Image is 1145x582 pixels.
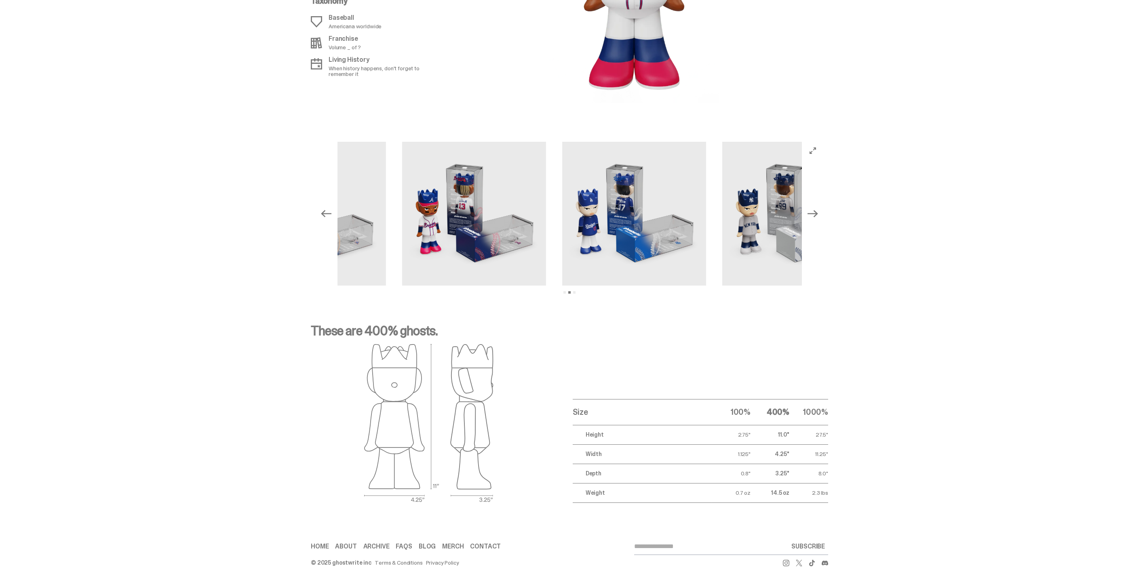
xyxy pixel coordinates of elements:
th: 100% [712,399,751,425]
td: 2.75" [712,425,751,444]
th: Size [573,399,712,425]
img: 7_MLB_400_Media_Gallery_Soto.png [242,142,386,286]
button: View slide 1 [563,291,566,294]
a: Contact [470,543,501,550]
a: Home [311,543,329,550]
th: 1000% [789,399,828,425]
th: 400% [751,399,789,425]
td: 11.0" [751,425,789,444]
td: 27.5" [789,425,828,444]
td: 2.3 lbs [789,483,828,502]
td: 14.5 oz [751,483,789,502]
img: 3_MLB_400_Media_Gallery_Acuna.png [402,142,546,286]
td: 0.7 oz [712,483,751,502]
p: Franchise [329,36,361,42]
td: 4.25" [751,444,789,464]
button: SUBSCRIBE [788,538,828,555]
td: 8.0" [789,464,828,483]
a: Archive [363,543,390,550]
p: Americana worldwide [329,23,382,29]
td: Weight [573,483,712,502]
a: Terms & Conditions [375,560,422,565]
img: ghost outlines spec [364,344,493,503]
a: FAQs [396,543,412,550]
img: 4_MLB_400_Media_Gallery_Ohtani.png [562,142,706,286]
button: View slide 3 [573,291,576,294]
td: Width [573,444,712,464]
img: 5_MLB_400_Media_Gallery_Judge.png [722,142,866,286]
button: View full-screen [808,146,818,155]
td: 1.125" [712,444,751,464]
td: Depth [573,464,712,483]
a: Merch [442,543,464,550]
div: © 2025 ghostwrite inc [311,560,371,565]
p: Volume _ of ? [329,44,361,50]
a: Blog [419,543,436,550]
button: Next [804,205,822,223]
button: Previous [317,205,335,223]
td: 11.25" [789,444,828,464]
p: When history happens, don't forget to remember it [329,65,435,77]
p: Baseball [329,15,382,21]
a: About [335,543,356,550]
button: View slide 2 [568,291,571,294]
td: 0.8" [712,464,751,483]
td: 3.25" [751,464,789,483]
p: These are 400% ghosts. [311,324,828,344]
a: Privacy Policy [426,560,459,565]
p: Living History [329,57,435,63]
td: Height [573,425,712,444]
